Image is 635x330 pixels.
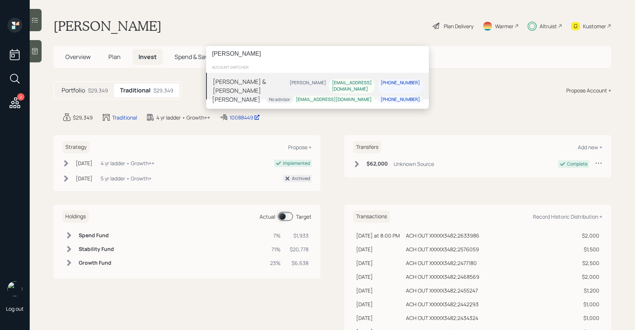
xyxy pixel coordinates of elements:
div: [PERSON_NAME] & [PERSON_NAME] [213,77,287,95]
div: [EMAIL_ADDRESS][DOMAIN_NAME] [332,80,372,93]
div: [PHONE_NUMBER] [381,80,420,86]
div: No advisor [269,97,290,103]
div: account switcher [206,62,429,73]
div: [EMAIL_ADDRESS][DOMAIN_NAME] [296,97,372,103]
input: Type a command or search… [206,46,429,62]
div: [PHONE_NUMBER] [381,97,420,103]
div: [PERSON_NAME] [290,80,326,86]
div: [PERSON_NAME] [212,95,260,104]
